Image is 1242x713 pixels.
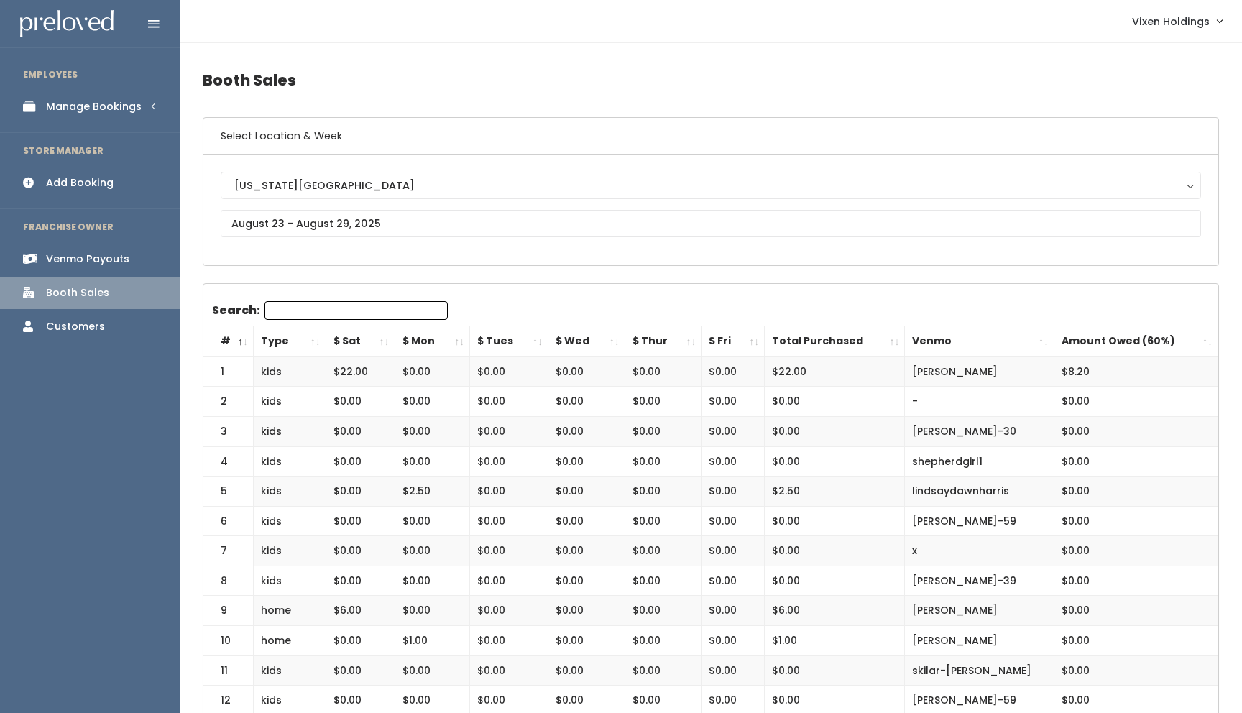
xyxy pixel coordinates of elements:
[326,536,395,566] td: $0.00
[1054,506,1218,536] td: $0.00
[395,416,470,446] td: $0.00
[701,566,765,596] td: $0.00
[701,326,765,356] th: $ Fri: activate to sort column ascending
[326,626,395,656] td: $0.00
[326,596,395,626] td: $6.00
[765,626,905,656] td: $1.00
[470,326,548,356] th: $ Tues: activate to sort column ascending
[905,387,1054,417] td: -
[701,655,765,686] td: $0.00
[221,172,1201,199] button: [US_STATE][GEOGRAPHIC_DATA]
[203,326,254,356] th: #: activate to sort column descending
[395,477,470,507] td: $2.50
[470,506,548,536] td: $0.00
[905,326,1054,356] th: Venmo: activate to sort column ascending
[326,446,395,477] td: $0.00
[905,596,1054,626] td: [PERSON_NAME]
[395,655,470,686] td: $0.00
[548,536,625,566] td: $0.00
[701,506,765,536] td: $0.00
[1054,416,1218,446] td: $0.00
[395,536,470,566] td: $0.00
[203,446,254,477] td: 4
[203,596,254,626] td: 9
[548,506,625,536] td: $0.00
[905,477,1054,507] td: lindsaydawnharris
[765,655,905,686] td: $0.00
[203,387,254,417] td: 2
[254,446,326,477] td: kids
[254,626,326,656] td: home
[395,506,470,536] td: $0.00
[701,446,765,477] td: $0.00
[470,416,548,446] td: $0.00
[254,655,326,686] td: kids
[765,326,905,356] th: Total Purchased: activate to sort column ascending
[548,446,625,477] td: $0.00
[701,356,765,387] td: $0.00
[625,387,701,417] td: $0.00
[203,506,254,536] td: 6
[765,416,905,446] td: $0.00
[701,387,765,417] td: $0.00
[203,118,1218,155] h6: Select Location & Week
[203,655,254,686] td: 11
[46,285,109,300] div: Booth Sales
[905,506,1054,536] td: [PERSON_NAME]-59
[625,326,701,356] th: $ Thur: activate to sort column ascending
[905,626,1054,656] td: [PERSON_NAME]
[625,536,701,566] td: $0.00
[203,356,254,387] td: 1
[46,99,142,114] div: Manage Bookings
[470,596,548,626] td: $0.00
[20,10,114,38] img: preloved logo
[203,60,1219,100] h4: Booth Sales
[234,178,1187,193] div: [US_STATE][GEOGRAPHIC_DATA]
[326,326,395,356] th: $ Sat: activate to sort column ascending
[221,210,1201,237] input: August 23 - August 29, 2025
[701,477,765,507] td: $0.00
[1054,655,1218,686] td: $0.00
[701,596,765,626] td: $0.00
[1054,446,1218,477] td: $0.00
[470,626,548,656] td: $0.00
[1054,626,1218,656] td: $0.00
[1054,536,1218,566] td: $0.00
[395,446,470,477] td: $0.00
[254,477,326,507] td: kids
[1132,14,1210,29] span: Vixen Holdings
[905,566,1054,596] td: [PERSON_NAME]-39
[470,477,548,507] td: $0.00
[470,356,548,387] td: $0.00
[254,566,326,596] td: kids
[1118,6,1236,37] a: Vixen Holdings
[395,326,470,356] th: $ Mon: activate to sort column ascending
[905,356,1054,387] td: [PERSON_NAME]
[326,566,395,596] td: $0.00
[254,506,326,536] td: kids
[625,626,701,656] td: $0.00
[765,506,905,536] td: $0.00
[46,319,105,334] div: Customers
[548,566,625,596] td: $0.00
[625,506,701,536] td: $0.00
[254,596,326,626] td: home
[625,655,701,686] td: $0.00
[203,536,254,566] td: 7
[625,566,701,596] td: $0.00
[1054,387,1218,417] td: $0.00
[46,175,114,190] div: Add Booking
[254,387,326,417] td: kids
[326,655,395,686] td: $0.00
[548,326,625,356] th: $ Wed: activate to sort column ascending
[1054,477,1218,507] td: $0.00
[212,301,448,320] label: Search:
[701,536,765,566] td: $0.00
[203,626,254,656] td: 10
[254,356,326,387] td: kids
[1054,326,1218,356] th: Amount Owed (60%): activate to sort column ascending
[254,416,326,446] td: kids
[470,387,548,417] td: $0.00
[395,596,470,626] td: $0.00
[765,477,905,507] td: $2.50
